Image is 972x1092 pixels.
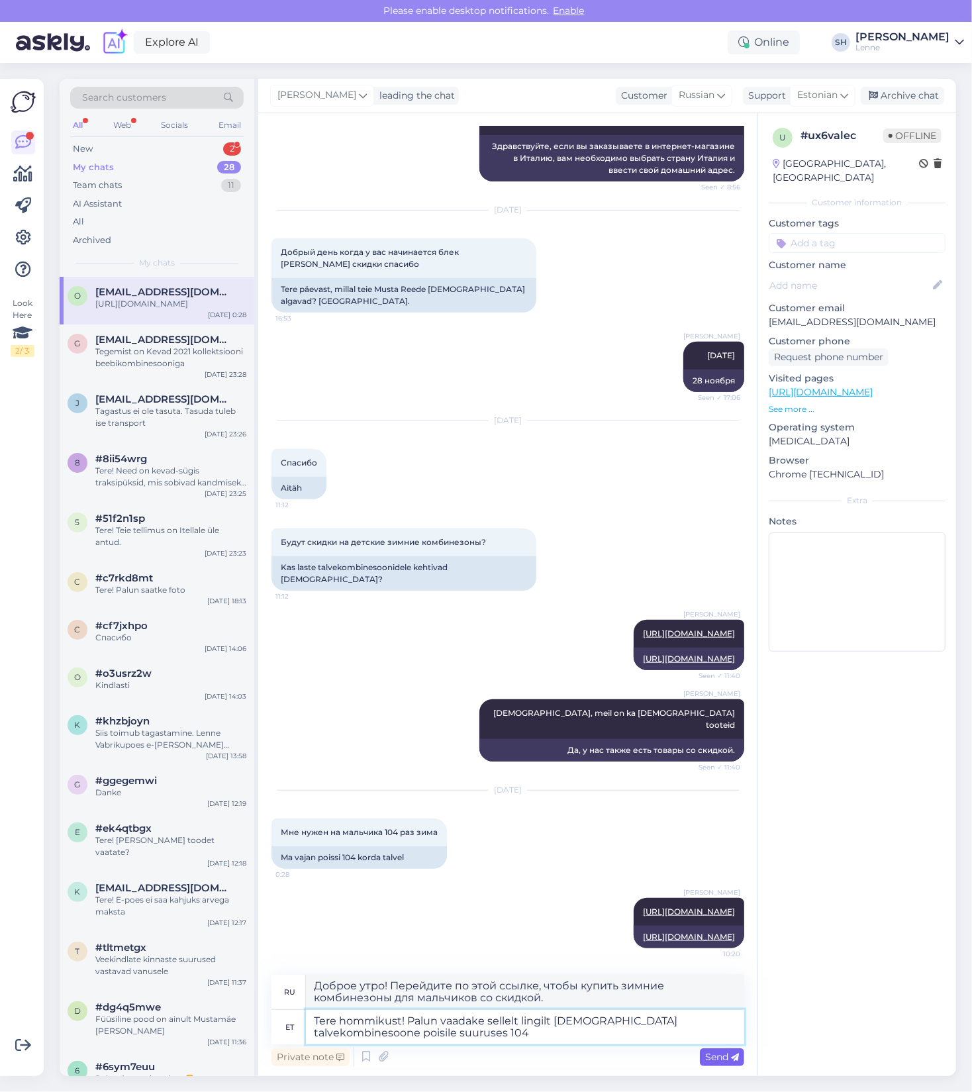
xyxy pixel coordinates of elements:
div: Kas laste talvekombinesoonidele kehtivad [DEMOGRAPHIC_DATA]? [271,556,536,591]
span: #ek4qtbgx [95,822,152,834]
p: Chrome [TECHNICAL_ID] [769,468,946,481]
div: 11 [221,179,241,192]
div: et [285,1016,294,1038]
span: [PERSON_NAME] [683,331,740,341]
span: k [75,720,81,730]
input: Add a tag [769,233,946,253]
span: 5 [75,517,80,527]
div: [DATE] 23:26 [205,429,246,439]
div: Aitäh [271,477,326,499]
div: Danke [95,787,246,799]
a: [URL][DOMAIN_NAME] [643,628,735,638]
img: Askly Logo [11,89,36,115]
div: [GEOGRAPHIC_DATA], [GEOGRAPHIC_DATA] [773,157,919,185]
input: Add name [769,278,930,293]
span: jbrile@inbox.lv [95,393,233,405]
div: [DATE] 12:18 [207,858,246,868]
span: g [75,779,81,789]
div: 2 [223,142,241,156]
span: #c7rkd8mt [95,572,153,584]
div: Ma vajan poissi 104 korda talvel [271,846,447,869]
span: Seen ✓ 8:56 [691,182,740,192]
span: #tltmetgx [95,942,146,954]
span: Enable [550,5,589,17]
div: Tere! Need on kevad-sügis traksipüksid, mis sobivad kandmiseks kuni +5 kraadini. Tellimus väljast... [95,465,246,489]
div: Socials [158,117,191,134]
p: [EMAIL_ADDRESS][DOMAIN_NAME] [769,315,946,329]
div: Siis toimub tagastamine. Lenne Vabrikupoes e-[PERSON_NAME] tooteid vahetada ei saa [95,727,246,751]
span: [PERSON_NAME] [683,689,740,699]
div: [DATE] 11:37 [207,977,246,987]
div: [DATE] 14:03 [205,691,246,701]
span: #dg4q5mwe [95,1001,161,1013]
span: [PERSON_NAME] [683,887,740,897]
span: c [75,577,81,587]
div: Private note [271,1048,350,1066]
p: Customer phone [769,334,946,348]
div: Look Here [11,297,34,357]
div: All [73,215,84,228]
span: d [74,1006,81,1016]
div: [DATE] 23:28 [205,370,246,379]
span: k [75,887,81,897]
span: #ggegemwi [95,775,157,787]
textarea: Tere hommikust! Palun vaadake sellelt lingilt [DEMOGRAPHIC_DATA] talvekombinesoone poisile suurus... [306,1010,744,1044]
p: Customer email [769,301,946,315]
div: Tere päevast, millal teie Musta Reede [DEMOGRAPHIC_DATA] algavad? [GEOGRAPHIC_DATA]. [271,278,536,313]
img: explore-ai [101,28,128,56]
div: [DATE] 12:19 [207,799,246,809]
div: Request phone number [769,348,889,366]
div: Да, у нас также есть товары со скидкой. [479,739,744,762]
span: Seen ✓ 11:40 [691,762,740,772]
div: [DATE] 13:58 [206,751,246,761]
a: [URL][DOMAIN_NAME] [643,932,735,942]
div: [DATE] 14:06 [205,644,246,654]
div: Veekindlate kinnaste suurused vastavad vanusele [95,954,246,977]
span: [DEMOGRAPHIC_DATA], meil on ka [DEMOGRAPHIC_DATA] tooteid [493,708,737,730]
div: [DATE] [271,784,744,796]
span: t [75,946,80,956]
p: Customer name [769,258,946,272]
span: My chats [139,257,175,269]
span: Seen ✓ 11:40 [691,671,740,681]
div: [DATE] 0:28 [208,310,246,320]
div: [URL][DOMAIN_NAME] [95,298,246,310]
div: 2 / 3 [11,345,34,357]
div: Archived [73,234,111,247]
p: Notes [769,515,946,528]
span: 11:12 [275,500,325,510]
span: karinpuusalu@gmail.com [95,882,233,894]
p: Operating system [769,421,946,434]
div: Customer information [769,197,946,209]
p: Browser [769,454,946,468]
span: j [75,398,79,408]
div: AI Assistant [73,197,122,211]
div: SH [832,33,850,52]
span: Будут скидки на детские зимние комбинезоны? [281,537,486,547]
div: ru [284,981,295,1003]
span: 8 [75,458,80,468]
div: My chats [73,161,114,174]
span: O [74,291,81,301]
p: See more ... [769,403,946,415]
div: [DATE] [271,204,744,216]
div: [DATE] 23:25 [205,489,246,499]
div: Здравствуйте, если вы заказываете в интернет-магазине в Италию, вам необходимо выбрать страну Ита... [479,135,744,181]
span: e [75,827,80,837]
p: Visited pages [769,372,946,385]
div: [DATE] 18:13 [207,596,246,606]
span: 16:53 [275,313,325,323]
a: [URL][DOMAIN_NAME] [769,386,873,398]
div: Спасибо [95,632,246,644]
span: [DATE] [707,350,735,360]
span: 10:20 [691,949,740,959]
span: 0:28 [275,869,325,879]
div: leading the chat [374,89,455,103]
div: Tegemist on Kevad 2021 kollektsiooni beebikombinesooniga [95,346,246,370]
div: [PERSON_NAME] [855,32,949,42]
textarea: Доброе утро! Перейдите по этой ссылке, чтобы купить зимние комбинезоны для мальчиков со скидкой. [306,975,744,1009]
div: Team chats [73,179,122,192]
p: [MEDICAL_DATA] [769,434,946,448]
span: Russian [679,88,714,103]
span: o [74,672,81,682]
